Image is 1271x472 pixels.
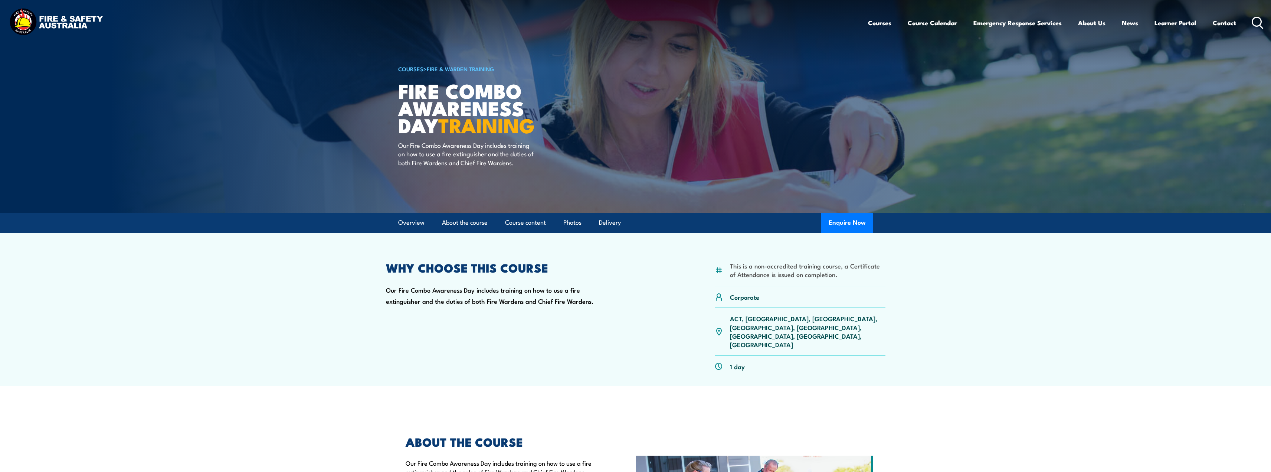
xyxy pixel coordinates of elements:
[438,109,535,140] strong: TRAINING
[730,261,885,279] li: This is a non-accredited training course, a Certificate of Attendance is issued on completion.
[398,64,582,73] h6: >
[730,293,759,301] p: Corporate
[398,141,534,167] p: Our Fire Combo Awareness Day includes training on how to use a fire extinguisher and the duties o...
[730,314,885,349] p: ACT, [GEOGRAPHIC_DATA], [GEOGRAPHIC_DATA], [GEOGRAPHIC_DATA], [GEOGRAPHIC_DATA], [GEOGRAPHIC_DATA...
[505,213,546,232] a: Course content
[563,213,582,232] a: Photos
[1154,13,1196,33] a: Learner Portal
[599,213,621,232] a: Delivery
[1213,13,1236,33] a: Contact
[398,82,582,134] h1: Fire Combo Awareness Day
[730,362,745,371] p: 1 day
[406,436,602,447] h2: ABOUT THE COURSE
[868,13,891,33] a: Courses
[821,213,873,233] button: Enquire Now
[398,213,425,232] a: Overview
[973,13,1062,33] a: Emergency Response Services
[386,262,603,377] div: Our Fire Combo Awareness Day includes training on how to use a fire extinguisher and the duties o...
[427,65,494,73] a: Fire & Warden Training
[386,262,603,273] h2: WHY CHOOSE THIS COURSE
[908,13,957,33] a: Course Calendar
[1122,13,1138,33] a: News
[1078,13,1105,33] a: About Us
[442,213,488,232] a: About the course
[398,65,423,73] a: COURSES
